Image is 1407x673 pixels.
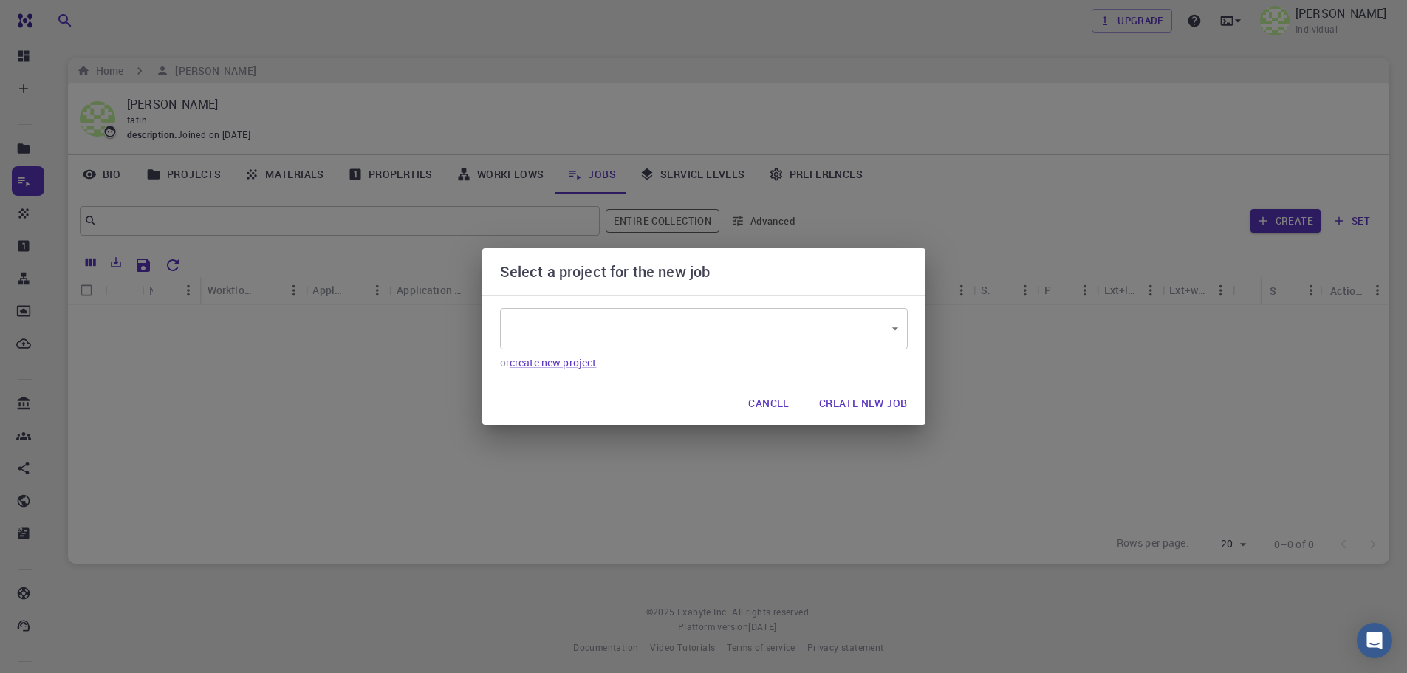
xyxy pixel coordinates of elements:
[510,355,597,369] a: create new project
[30,10,75,24] span: Destek
[736,389,801,419] button: Cancel
[500,260,711,284] h6: Select a project for the new job
[807,389,920,419] button: Create New Job
[500,355,908,370] p: or
[1357,623,1392,658] div: Open Intercom Messenger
